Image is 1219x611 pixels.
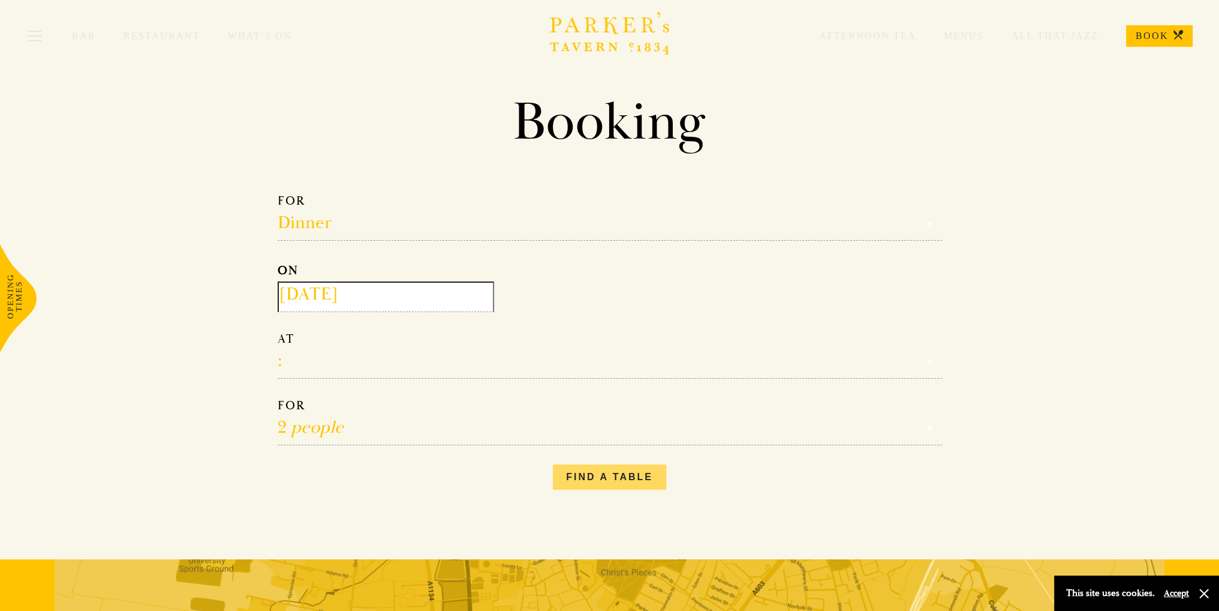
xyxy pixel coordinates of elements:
button: Accept [1164,588,1189,599]
button: Close and accept [1198,588,1210,600]
button: Find a table [553,465,666,490]
h1: Booking [268,90,952,155]
strong: ON [278,263,299,278]
p: This site uses cookies. [1066,585,1155,602]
